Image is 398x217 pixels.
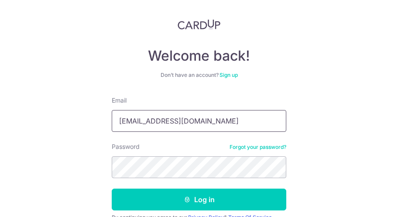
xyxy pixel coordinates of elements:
a: Forgot your password? [230,144,286,151]
a: Sign up [220,72,238,78]
label: Password [112,142,140,151]
h4: Welcome back! [112,47,286,65]
img: CardUp Logo [178,19,220,30]
div: Don’t have an account? [112,72,286,79]
label: Email [112,96,127,105]
input: Enter your Email [112,110,286,132]
button: Log in [112,189,286,210]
